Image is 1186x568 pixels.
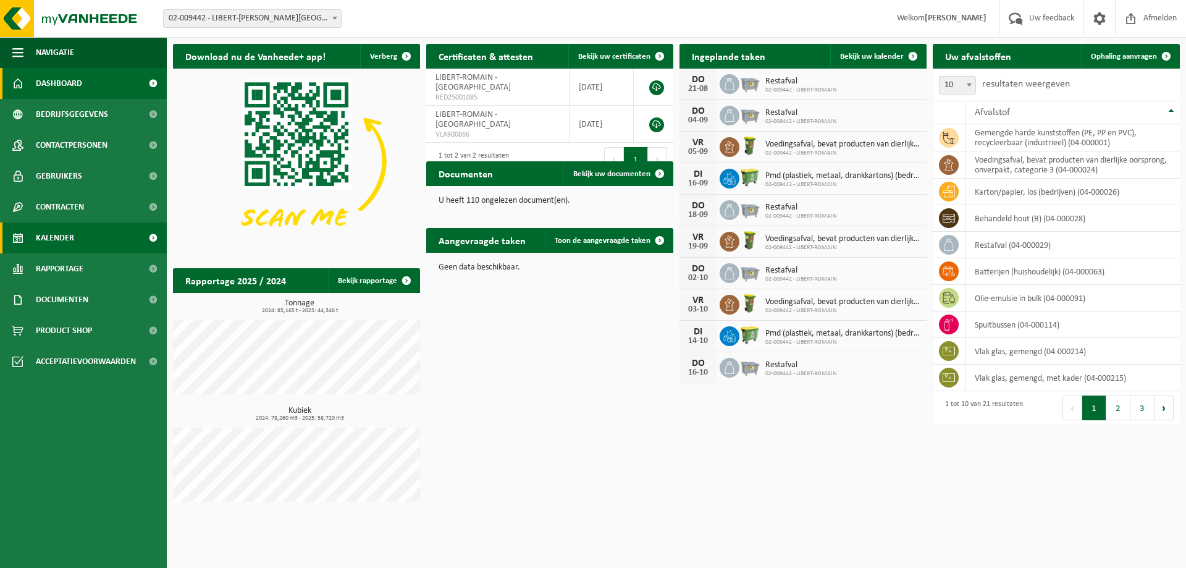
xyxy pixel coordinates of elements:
[686,264,710,274] div: DO
[426,161,505,185] h2: Documenten
[739,230,760,251] img: WB-0060-HPE-GN-50
[765,77,836,87] span: Restafval
[555,237,650,245] span: Toon de aangevraagde taken
[939,76,976,95] span: 10
[765,140,920,150] span: Voedingsafval, bevat producten van dierlijke oorsprong, onverpakt, categorie 3
[36,37,74,68] span: Navigatie
[739,261,760,282] img: WB-2500-GAL-GY-01
[36,346,136,377] span: Acceptatievoorwaarden
[360,44,419,69] button: Verberg
[570,69,634,106] td: [DATE]
[370,53,397,61] span: Verberg
[435,110,511,129] span: LIBERT-ROMAIN - [GEOGRAPHIC_DATA]
[36,161,82,192] span: Gebruikers
[36,99,108,130] span: Bedrijfsgegevens
[982,79,1070,89] label: resultaten weergeven
[36,223,74,253] span: Kalender
[679,44,778,68] h2: Ingeplande taken
[439,197,661,205] p: U heeft 110 ongelezen document(en).
[686,305,710,314] div: 03-10
[1062,396,1082,420] button: Previous
[765,87,836,94] span: 02-009442 - LIBERT-ROMAIN
[545,228,672,253] a: Toon de aangevraagde taken
[965,285,1180,312] td: olie-emulsie in bulk (04-000091)
[426,44,545,68] h2: Certificaten & attesten
[765,276,836,283] span: 02-009442 - LIBERT-ROMAIN
[686,75,710,85] div: DO
[1091,53,1157,61] span: Ophaling aanvragen
[686,85,710,93] div: 21-08
[765,213,836,220] span: 02-009442 - LIBERT-ROMAIN
[739,167,760,188] img: WB-0660-HPE-GN-50
[686,274,710,282] div: 02-10
[686,358,710,368] div: DO
[36,315,92,346] span: Product Shop
[765,234,920,244] span: Voedingsafval, bevat producten van dierlijke oorsprong, onverpakt, categorie 3
[163,9,342,28] span: 02-009442 - LIBERT-ROMAIN - OUDENAARDE
[578,53,650,61] span: Bekijk uw certificaten
[435,130,560,140] span: VLA900866
[765,203,836,213] span: Restafval
[686,337,710,345] div: 14-10
[36,284,88,315] span: Documenten
[432,146,509,173] div: 1 tot 2 van 2 resultaten
[573,170,650,178] span: Bekijk uw documenten
[739,324,760,345] img: WB-0660-HPE-GN-50
[686,201,710,211] div: DO
[765,171,920,181] span: Pmd (plastiek, metaal, drankkartons) (bedrijven)
[570,106,634,143] td: [DATE]
[604,147,624,172] button: Previous
[686,327,710,337] div: DI
[940,77,975,94] span: 10
[568,44,672,69] a: Bekijk uw certificaten
[686,295,710,305] div: VR
[1081,44,1179,69] a: Ophaling aanvragen
[765,244,920,252] span: 02-009442 - LIBERT-ROMAIN
[686,211,710,219] div: 18-09
[765,266,836,276] span: Restafval
[765,108,836,118] span: Restafval
[765,181,920,189] span: 02-009442 - LIBERT-ROMAIN
[739,72,760,93] img: WB-2500-GAL-GY-01
[1082,396,1106,420] button: 1
[36,192,84,223] span: Contracten
[179,407,420,422] h3: Kubiek
[739,104,760,125] img: WB-2500-GAL-GY-01
[765,370,836,378] span: 02-009442 - LIBERT-ROMAIN
[765,339,920,346] span: 02-009442 - LIBERT-ROMAIN
[563,161,672,186] a: Bekijk uw documenten
[739,293,760,314] img: WB-0060-HPE-GN-50
[739,135,760,156] img: WB-0060-HPE-GN-50
[36,130,107,161] span: Contactpersonen
[686,179,710,188] div: 16-09
[739,356,760,377] img: WB-2500-GAL-GY-01
[939,394,1023,422] div: 1 tot 10 van 21 resultaten
[965,124,1180,151] td: gemengde harde kunststoffen (PE, PP en PVC), recycleerbaar (industrieel) (04-000001)
[686,169,710,179] div: DI
[435,93,560,103] span: RED25001085
[624,147,648,172] button: 1
[686,106,710,116] div: DO
[686,242,710,251] div: 19-09
[173,44,338,68] h2: Download nu de Vanheede+ app!
[686,368,710,377] div: 16-10
[173,268,298,292] h2: Rapportage 2025 / 2024
[179,299,420,314] h3: Tonnage
[965,258,1180,285] td: batterijen (huishoudelijk) (04-000063)
[765,118,836,125] span: 02-009442 - LIBERT-ROMAIN
[765,150,920,157] span: 02-009442 - LIBERT-ROMAIN
[648,147,667,172] button: Next
[830,44,925,69] a: Bekijk uw kalender
[965,365,1180,391] td: vlak glas, gemengd, met kader (04-000215)
[739,198,760,219] img: WB-2500-GAL-GY-01
[439,263,661,272] p: Geen data beschikbaar.
[765,297,920,307] span: Voedingsafval, bevat producten van dierlijke oorsprong, onverpakt, categorie 3
[435,73,511,92] span: LIBERT-ROMAIN - [GEOGRAPHIC_DATA]
[965,232,1180,258] td: restafval (04-000029)
[840,53,904,61] span: Bekijk uw kalender
[1154,396,1174,420] button: Next
[426,228,538,252] h2: Aangevraagde taken
[965,205,1180,232] td: behandeld hout (B) (04-000028)
[1130,396,1154,420] button: 3
[179,415,420,422] span: 2024: 78,260 m3 - 2025: 58,720 m3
